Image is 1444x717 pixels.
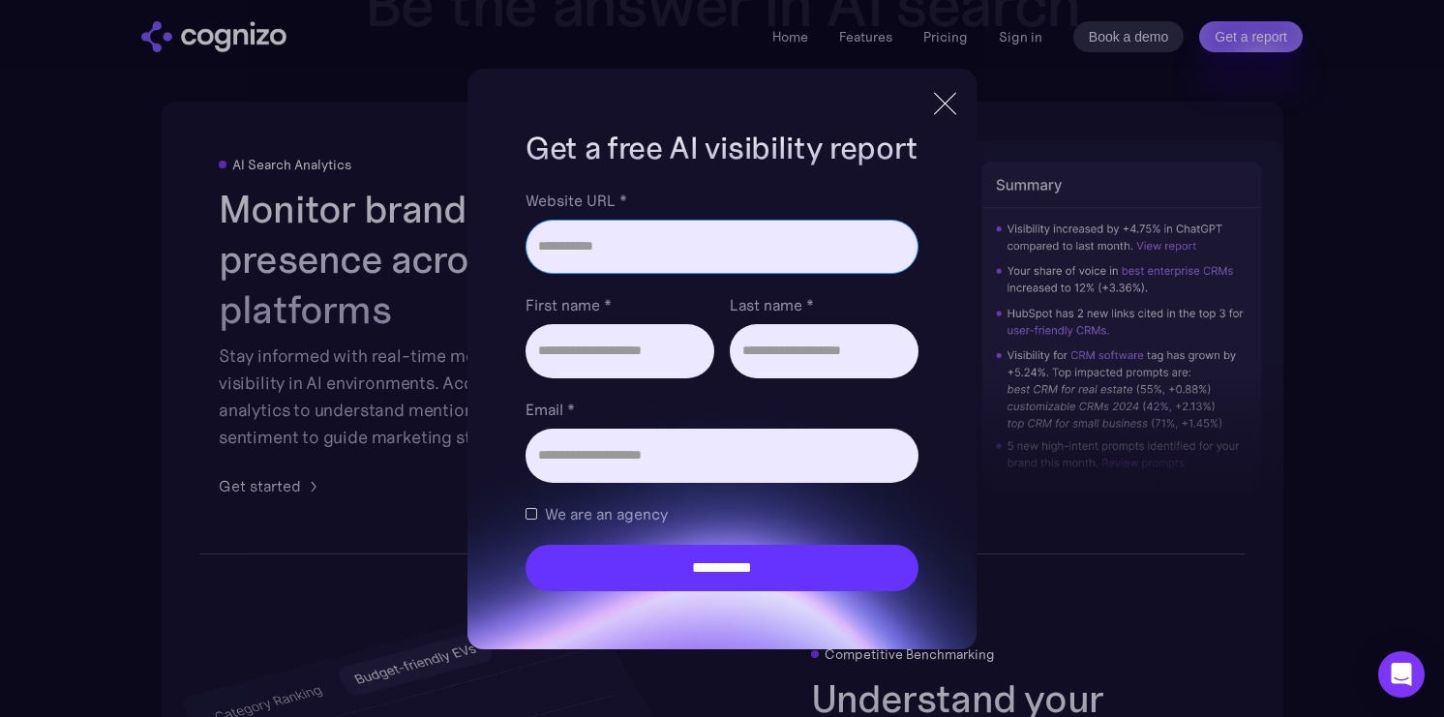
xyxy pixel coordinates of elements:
form: Brand Report Form [526,189,918,591]
label: Last name * [730,293,918,316]
label: First name * [526,293,714,316]
label: Email * [526,398,918,421]
h1: Get a free AI visibility report [526,127,918,169]
div: Open Intercom Messenger [1378,651,1425,698]
span: We are an agency [545,502,668,525]
label: Website URL * [526,189,918,212]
